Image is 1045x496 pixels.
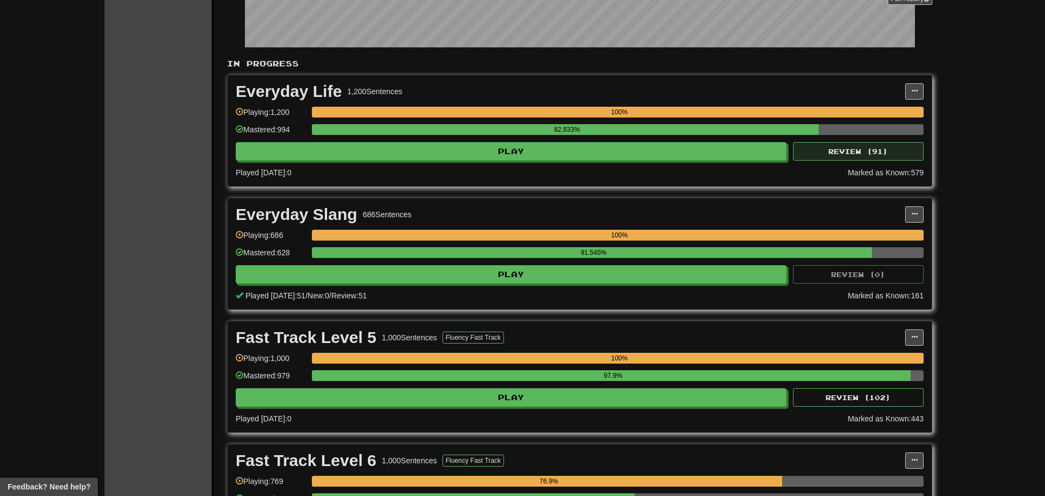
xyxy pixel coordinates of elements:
[382,332,437,343] div: 1,000 Sentences
[236,230,306,248] div: Playing: 686
[315,370,911,381] div: 97.9%
[236,107,306,125] div: Playing: 1,200
[315,107,924,118] div: 100%
[315,247,872,258] div: 91.545%
[315,230,924,241] div: 100%
[236,388,786,407] button: Play
[305,291,308,300] span: /
[236,247,306,265] div: Mastered: 628
[236,452,377,469] div: Fast Track Level 6
[329,291,331,300] span: /
[848,290,924,301] div: Marked as Known: 161
[227,58,932,69] p: In Progress
[793,265,924,284] button: Review (0)
[331,291,367,300] span: Review: 51
[236,168,291,177] span: Played [DATE]: 0
[382,455,437,466] div: 1,000 Sentences
[308,291,329,300] span: New: 0
[848,167,924,178] div: Marked as Known: 579
[8,481,90,492] span: Open feedback widget
[793,142,924,161] button: Review (91)
[236,265,786,284] button: Play
[236,370,306,388] div: Mastered: 979
[236,124,306,142] div: Mastered: 994
[236,476,306,494] div: Playing: 769
[362,209,411,220] div: 686 Sentences
[315,476,782,487] div: 76.9%
[848,413,924,424] div: Marked as Known: 443
[236,83,342,100] div: Everyday Life
[315,353,924,364] div: 100%
[236,206,357,223] div: Everyday Slang
[236,142,786,161] button: Play
[236,414,291,423] span: Played [DATE]: 0
[315,124,819,135] div: 82.833%
[442,455,504,467] button: Fluency Fast Track
[236,353,306,371] div: Playing: 1,000
[442,332,504,344] button: Fluency Fast Track
[793,388,924,407] button: Review (102)
[245,291,305,300] span: Played [DATE]: 51
[347,86,402,97] div: 1,200 Sentences
[236,329,377,346] div: Fast Track Level 5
